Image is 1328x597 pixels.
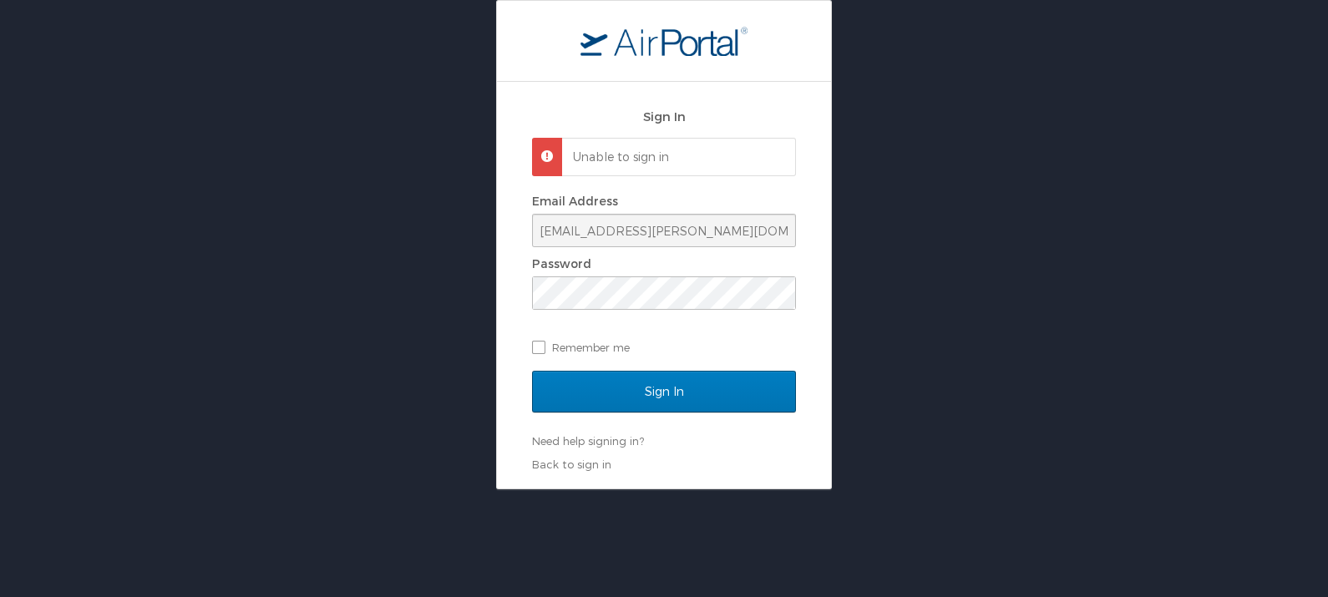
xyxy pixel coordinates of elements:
img: logo [580,26,748,56]
a: Need help signing in? [532,434,644,448]
a: Back to sign in [532,458,611,471]
h2: Sign In [532,107,796,126]
input: Sign In [532,371,796,412]
label: Remember me [532,335,796,360]
label: Password [532,256,591,271]
p: Unable to sign in [573,149,780,165]
label: Email Address [532,194,618,208]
